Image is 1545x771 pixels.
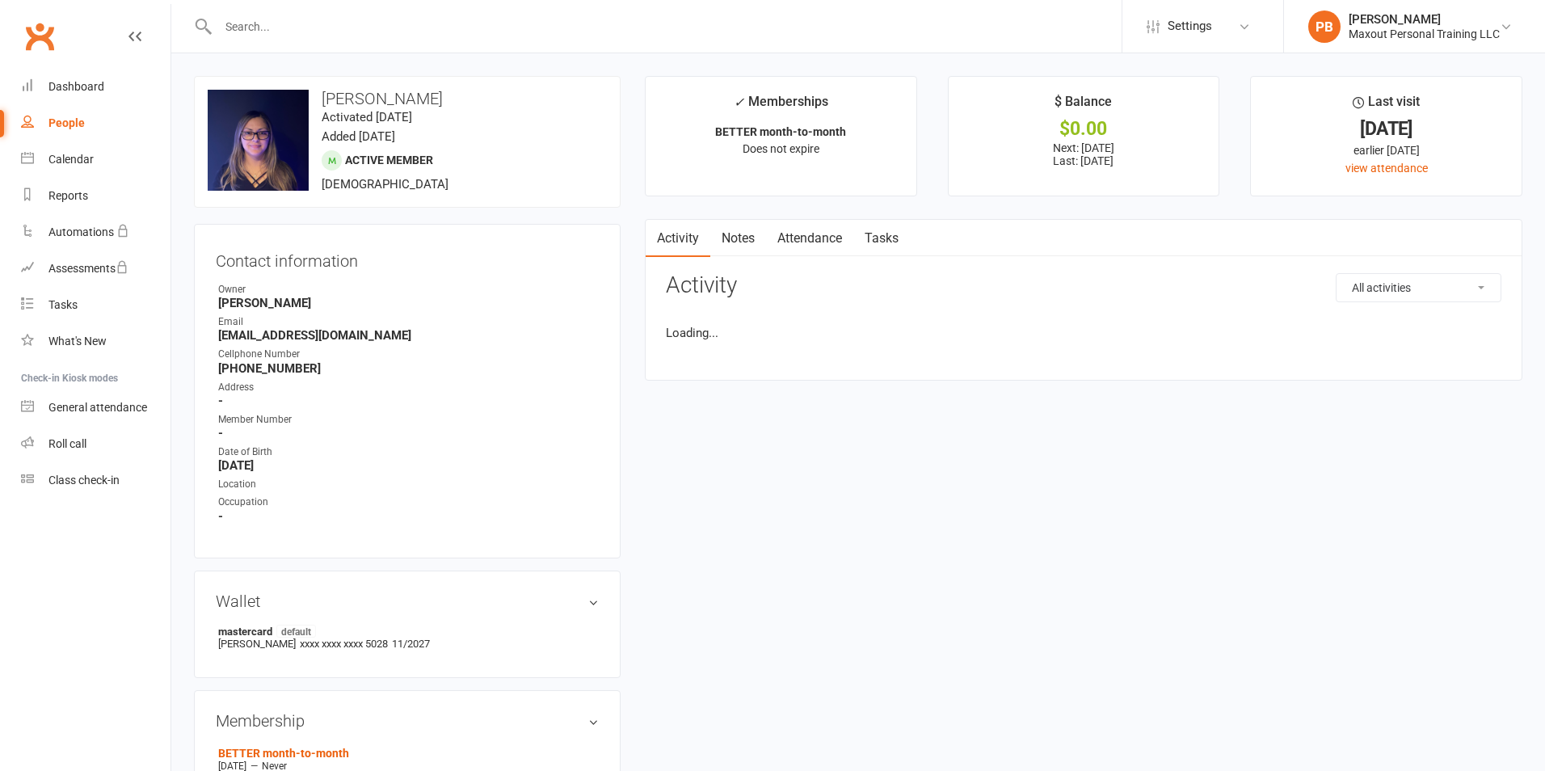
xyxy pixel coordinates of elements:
[1055,91,1112,120] div: $ Balance
[21,251,170,287] a: Assessments
[666,273,1501,298] h3: Activity
[48,437,86,450] div: Roll call
[218,296,599,310] strong: [PERSON_NAME]
[218,347,599,362] div: Cellphone Number
[213,15,1122,38] input: Search...
[48,225,114,238] div: Automations
[1353,91,1420,120] div: Last visit
[218,380,599,395] div: Address
[218,361,599,376] strong: [PHONE_NUMBER]
[19,16,60,57] a: Clubworx
[963,141,1205,167] p: Next: [DATE] Last: [DATE]
[218,314,599,330] div: Email
[21,214,170,251] a: Automations
[666,323,1501,343] li: Loading...
[21,390,170,426] a: General attendance kiosk mode
[710,220,766,257] a: Notes
[853,220,910,257] a: Tasks
[218,458,599,473] strong: [DATE]
[734,91,828,121] div: Memberships
[345,154,433,166] span: Active member
[218,625,591,638] strong: mastercard
[216,246,599,270] h3: Contact information
[48,153,94,166] div: Calendar
[21,323,170,360] a: What's New
[322,177,448,192] span: [DEMOGRAPHIC_DATA]
[276,625,316,638] span: default
[48,116,85,129] div: People
[218,509,599,524] strong: -
[21,105,170,141] a: People
[208,90,607,107] h3: [PERSON_NAME]
[218,444,599,460] div: Date of Birth
[743,142,819,155] span: Does not expire
[21,426,170,462] a: Roll call
[218,328,599,343] strong: [EMAIL_ADDRESS][DOMAIN_NAME]
[963,120,1205,137] div: $0.00
[734,95,744,110] i: ✓
[322,110,412,124] time: Activated [DATE]
[216,622,599,652] li: [PERSON_NAME]
[216,592,599,610] h3: Wallet
[48,474,120,487] div: Class check-in
[392,638,430,650] span: 11/2027
[1345,162,1428,175] a: view attendance
[646,220,710,257] a: Activity
[48,80,104,93] div: Dashboard
[1265,120,1507,137] div: [DATE]
[208,90,309,191] img: image1649102495.png
[218,747,349,760] a: BETTER month-to-month
[1349,12,1500,27] div: [PERSON_NAME]
[216,712,599,730] h3: Membership
[21,141,170,178] a: Calendar
[48,298,78,311] div: Tasks
[1265,141,1507,159] div: earlier [DATE]
[218,412,599,428] div: Member Number
[218,495,599,510] div: Occupation
[21,69,170,105] a: Dashboard
[218,394,599,408] strong: -
[1308,11,1341,43] div: PB
[1349,27,1500,41] div: Maxout Personal Training LLC
[48,262,128,275] div: Assessments
[766,220,853,257] a: Attendance
[48,189,88,202] div: Reports
[1168,8,1212,44] span: Settings
[21,462,170,499] a: Class kiosk mode
[322,129,395,144] time: Added [DATE]
[715,125,846,138] strong: BETTER month-to-month
[21,178,170,214] a: Reports
[48,335,107,348] div: What's New
[48,401,147,414] div: General attendance
[218,477,599,492] div: Location
[21,287,170,323] a: Tasks
[300,638,388,650] span: xxxx xxxx xxxx 5028
[218,426,599,440] strong: -
[218,282,599,297] div: Owner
